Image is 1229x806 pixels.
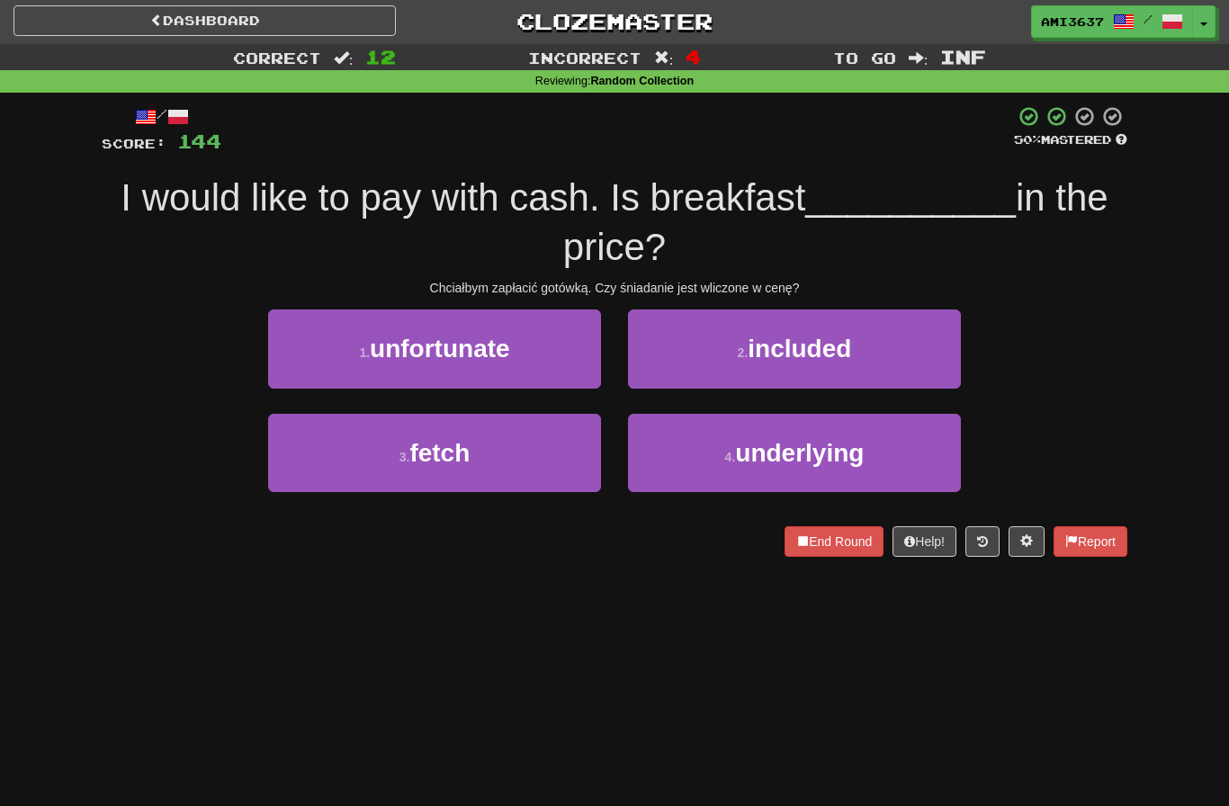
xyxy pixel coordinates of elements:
a: ami3637 / [1031,5,1193,38]
strong: Random Collection [590,75,694,87]
small: 4 . [725,450,736,464]
span: 50 % [1014,132,1041,147]
span: included [748,335,851,363]
small: 3 . [399,450,410,464]
span: : [334,50,354,66]
div: Mastered [1014,132,1127,148]
button: Help! [893,526,956,557]
a: Clozemaster [423,5,805,37]
a: Dashboard [13,5,396,36]
span: Inf [940,46,986,67]
span: 4 [686,46,701,67]
span: Score: [102,136,166,151]
span: Incorrect [528,49,641,67]
div: Chciałbym zapłacić gotówką. Czy śniadanie jest wliczone w cenę? [102,279,1127,297]
button: 1.unfortunate [268,309,601,388]
button: Report [1054,526,1127,557]
span: unfortunate [370,335,510,363]
span: in the price? [563,176,1108,268]
span: I would like to pay with cash. Is breakfast [121,176,805,219]
span: To go [833,49,896,67]
span: 12 [365,46,396,67]
span: ami3637 [1041,13,1104,30]
small: 2 . [738,345,749,360]
span: fetch [409,439,470,467]
span: underlying [735,439,864,467]
span: : [654,50,674,66]
div: / [102,105,221,128]
button: 4.underlying [628,414,961,492]
span: : [909,50,928,66]
button: End Round [785,526,884,557]
button: 3.fetch [268,414,601,492]
button: 2.included [628,309,961,388]
small: 1 . [359,345,370,360]
span: / [1144,13,1153,25]
span: __________ [805,176,1016,219]
button: Round history (alt+y) [965,526,1000,557]
span: Correct [233,49,321,67]
span: 144 [177,130,221,152]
